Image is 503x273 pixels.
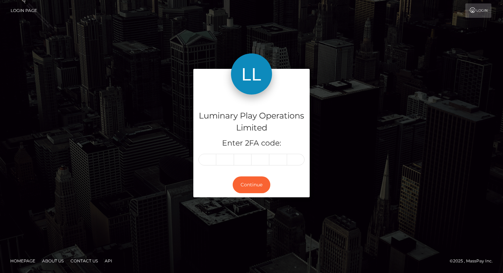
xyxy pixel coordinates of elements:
a: Contact Us [68,256,101,266]
button: Continue [233,176,270,193]
a: Login [465,3,491,18]
a: API [102,256,115,266]
h5: Enter 2FA code: [198,138,305,149]
a: Login Page [11,3,37,18]
h4: Luminary Play Operations Limited [198,110,305,134]
div: © 2025 , MassPay Inc. [450,257,498,265]
a: Homepage [8,256,38,266]
a: About Us [39,256,66,266]
img: Luminary Play Operations Limited [231,53,272,95]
